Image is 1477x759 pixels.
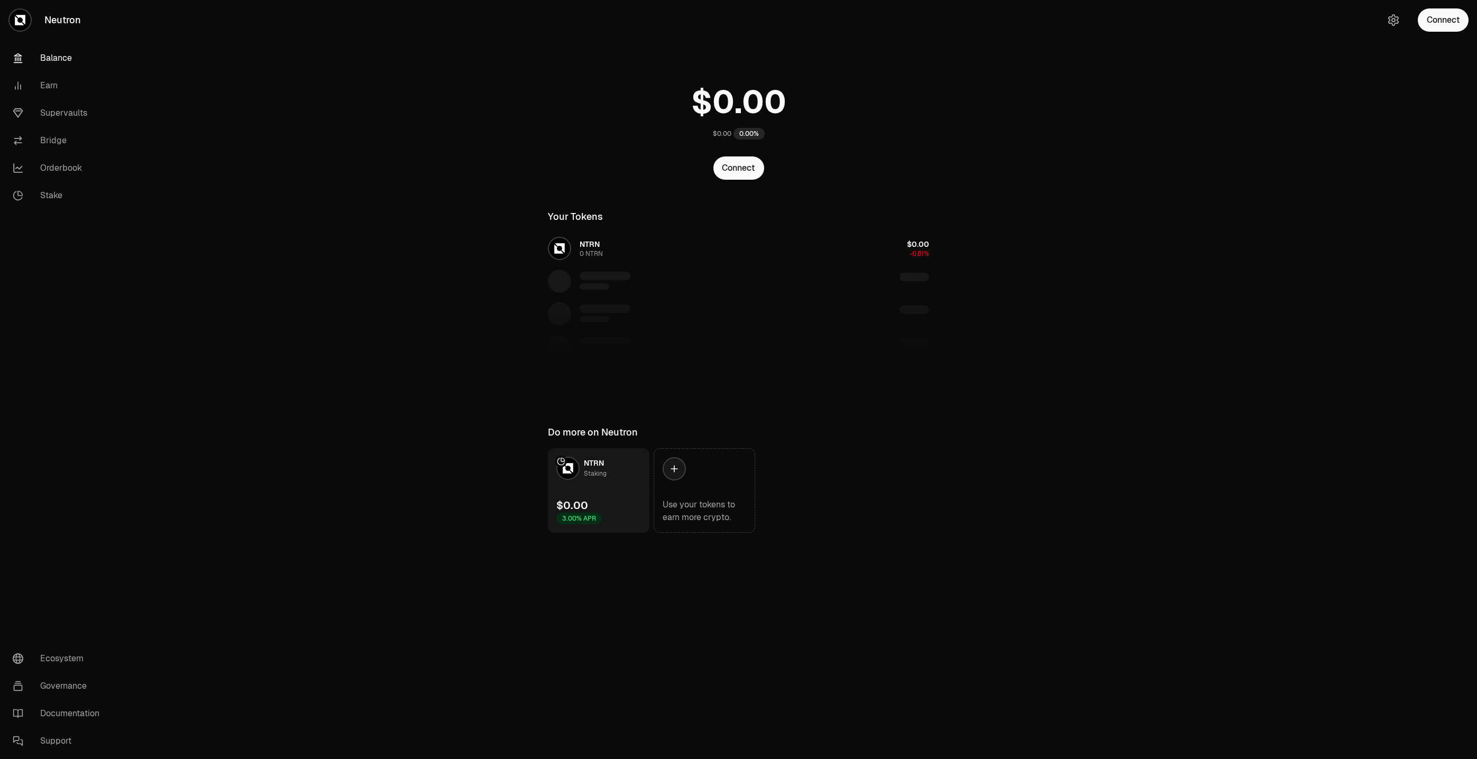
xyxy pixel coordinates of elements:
div: Use your tokens to earn more crypto. [663,498,746,524]
div: $0.00 [713,129,731,138]
a: Support [4,727,114,755]
a: Earn [4,72,114,99]
div: Your Tokens [548,209,603,224]
div: Do more on Neutron [548,425,638,440]
a: Governance [4,672,114,700]
a: Supervaults [4,99,114,127]
a: Bridge [4,127,114,154]
a: Orderbook [4,154,114,182]
span: NTRN [584,458,604,468]
a: Documentation [4,700,114,727]
a: NTRN LogoNTRNStaking$0.003.00% APR [548,448,649,533]
a: Use your tokens to earn more crypto. [654,448,755,533]
button: Connect [1418,8,1469,32]
div: $0.00 [556,498,588,513]
div: 3.00% APR [556,513,602,524]
a: Ecosystem [4,645,114,672]
div: 0.00% [733,128,765,140]
a: Balance [4,44,114,72]
img: NTRN Logo [557,458,579,479]
div: Staking [584,468,607,479]
button: Connect [713,156,764,180]
a: Stake [4,182,114,209]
